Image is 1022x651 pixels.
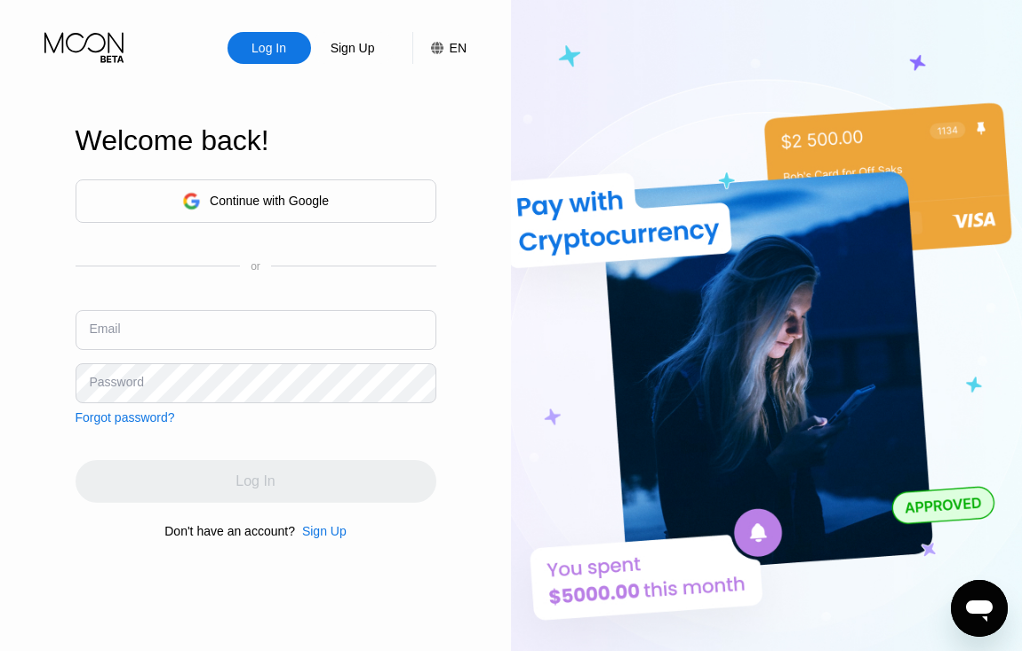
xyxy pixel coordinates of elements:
iframe: Button to launch messaging window [951,580,1008,637]
div: Sign Up [302,524,347,538]
div: Log In [228,32,311,64]
div: Email [90,322,121,336]
div: Log In [250,39,288,57]
div: Sign Up [311,32,395,64]
div: or [251,260,260,273]
div: EN [412,32,467,64]
div: Welcome back! [76,124,436,157]
div: Forgot password? [76,410,175,425]
div: Sign Up [295,524,347,538]
div: Continue with Google [76,179,436,223]
div: Continue with Google [210,194,329,208]
div: Password [90,375,144,389]
div: Sign Up [329,39,377,57]
div: EN [450,41,467,55]
div: Don't have an account? [164,524,295,538]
